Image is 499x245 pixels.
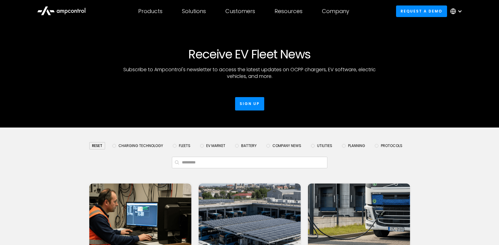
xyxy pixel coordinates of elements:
div: Customers [225,8,255,15]
a: Sign up [235,97,264,110]
div: Resources [275,8,302,15]
div: Company [322,8,349,15]
div: Products [138,8,162,15]
h1: Receive EV Fleet News [143,47,357,61]
span: Protocols [381,143,402,148]
p: Subscribe to Ampcontrol's newsletter to access the latest updates on OCPP chargers, EV software, ... [116,66,383,80]
span: Company News [272,143,301,148]
span: Fleets [179,143,190,148]
div: Solutions [182,8,206,15]
span: Charging Technology [118,143,163,148]
span: Utilities [317,143,332,148]
span: Planning [348,143,365,148]
div: reset [89,142,105,149]
span: EV Market [206,143,225,148]
a: Request a demo [396,5,447,17]
span: Battery [241,143,257,148]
